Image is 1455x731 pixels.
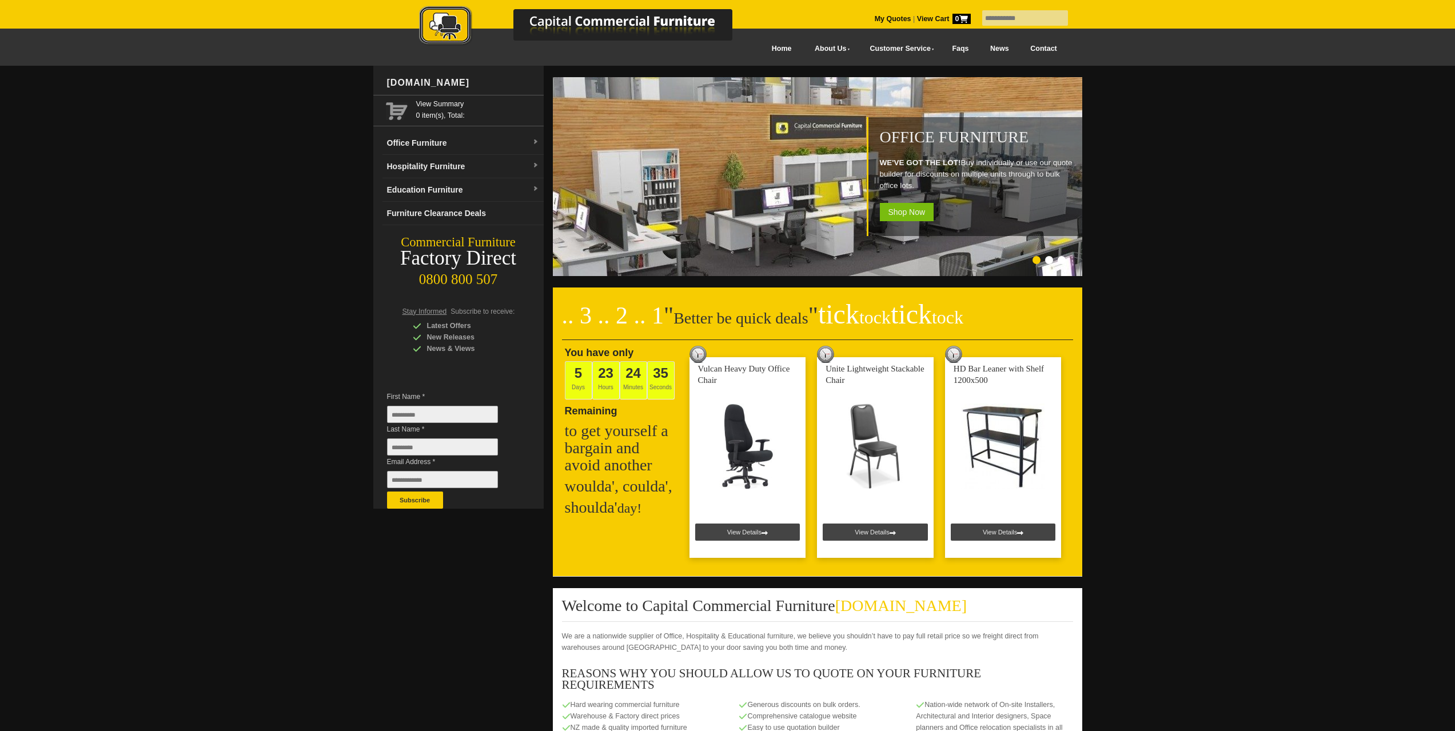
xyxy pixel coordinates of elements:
[416,98,539,119] span: 0 item(s), Total:
[387,438,498,456] input: Last Name *
[387,471,498,488] input: Email Address *
[565,499,679,517] h2: shoulda'
[373,266,544,287] div: 0800 800 507
[598,365,613,381] span: 23
[1033,256,1041,264] li: Page dot 1
[932,307,963,327] span: tock
[388,6,788,47] img: Capital Commercial Furniture Logo
[880,129,1077,146] h1: Office Furniture
[553,77,1085,276] img: Office Furniture
[562,597,1073,622] h2: Welcome to Capital Commercial Furniture
[382,66,544,100] div: [DOMAIN_NAME]
[402,307,447,315] span: Stay Informed
[388,6,788,51] a: Capital Commercial Furniture Logo
[835,597,967,614] span: [DOMAIN_NAME]
[387,424,515,435] span: Last Name *
[565,401,617,417] span: Remaining
[562,306,1073,340] h2: Better be quick deals
[689,346,707,363] img: tick tock deal clock
[915,15,970,23] a: View Cart0
[945,346,962,363] img: tick tock deal clock
[416,98,539,110] a: View Summary
[617,501,642,516] span: day!
[387,492,443,509] button: Subscribe
[818,299,963,329] span: tick tick
[565,361,592,400] span: Days
[532,162,539,169] img: dropdown
[880,158,961,167] strong: WE'VE GOT THE LOT!
[382,178,544,202] a: Education Furnituredropdown
[565,422,679,474] h2: to get yourself a bargain and avoid another
[857,36,941,62] a: Customer Service
[875,15,911,23] a: My Quotes
[387,406,498,423] input: First Name *
[373,250,544,266] div: Factory Direct
[387,391,515,402] span: First Name *
[382,202,544,225] a: Furniture Clearance Deals
[575,365,582,381] span: 5
[451,307,515,315] span: Subscribe to receive:
[620,361,647,400] span: Minutes
[562,668,1073,690] h3: REASONS WHY YOU SHOULD ALLOW US TO QUOTE ON YOUR FURNITURE REQUIREMENTS
[382,155,544,178] a: Hospitality Furnituredropdown
[817,346,834,363] img: tick tock deal clock
[532,186,539,193] img: dropdown
[859,307,891,327] span: tock
[625,365,641,381] span: 24
[562,302,664,329] span: .. 3 .. 2 .. 1
[387,456,515,468] span: Email Address *
[532,139,539,146] img: dropdown
[565,347,634,358] span: You have only
[808,302,963,329] span: "
[413,331,521,343] div: New Releases
[565,478,679,495] h2: woulda', coulda',
[1045,256,1053,264] li: Page dot 2
[880,157,1077,191] p: Buy individually or use our quote builder for discounts on multiple units through to bulk office ...
[413,320,521,331] div: Latest Offers
[592,361,620,400] span: Hours
[952,14,971,24] span: 0
[979,36,1019,62] a: News
[802,36,857,62] a: About Us
[880,203,934,221] span: Shop Now
[373,234,544,250] div: Commercial Furniture
[1058,256,1066,264] li: Page dot 3
[553,270,1085,278] a: Office Furniture WE'VE GOT THE LOT!Buy individually or use our quote builder for discounts on mul...
[664,302,673,329] span: "
[942,36,980,62] a: Faqs
[653,365,668,381] span: 35
[382,131,544,155] a: Office Furnituredropdown
[917,15,971,23] strong: View Cart
[1019,36,1067,62] a: Contact
[647,361,675,400] span: Seconds
[562,630,1073,653] p: We are a nationwide supplier of Office, Hospitality & Educational furniture, we believe you shoul...
[413,343,521,354] div: News & Views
